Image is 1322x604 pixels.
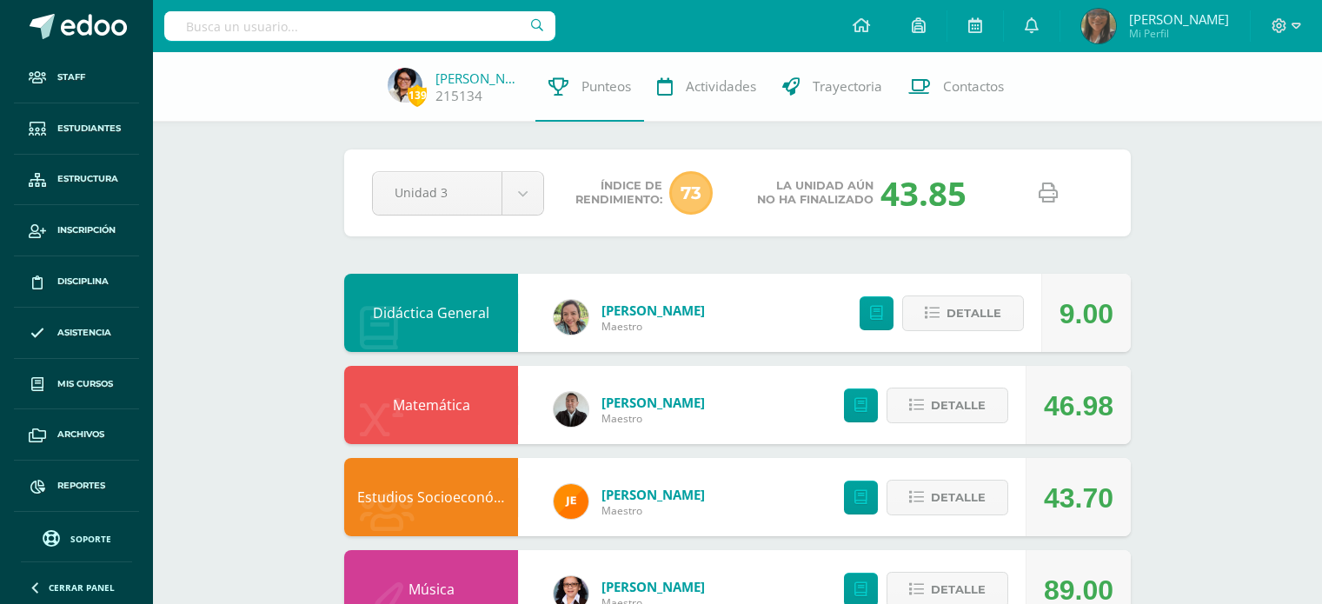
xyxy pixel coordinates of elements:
a: Archivos [14,409,139,461]
span: Maestro [601,411,705,426]
a: [PERSON_NAME] [601,394,705,411]
input: Busca un usuario... [164,11,555,41]
span: Contactos [943,77,1004,96]
a: [PERSON_NAME] [435,70,522,87]
div: 9.00 [1060,275,1113,353]
a: Matemática [393,395,470,415]
span: Índice de Rendimiento: [575,179,662,207]
span: Asistencia [57,326,111,340]
span: Inscripción [57,223,116,237]
a: Staff [14,52,139,103]
span: Mis cursos [57,377,113,391]
a: [PERSON_NAME] [601,486,705,503]
button: Detalle [887,480,1008,515]
span: 73 [669,171,713,215]
img: d98bf3c1f642bb0fd1b79fad2feefc7b.png [1081,9,1116,43]
div: Didáctica General [344,274,518,352]
span: Actividades [686,77,756,96]
a: Asistencia [14,308,139,359]
span: Estructura [57,172,118,186]
span: Punteos [581,77,631,96]
div: 43.85 [880,170,967,216]
a: Mis cursos [14,359,139,410]
span: Archivos [57,428,104,441]
a: Trayectoria [769,52,895,122]
a: Unidad 3 [373,172,543,215]
a: Estudiantes [14,103,139,155]
img: 1df4ef17e5398a993885cef95ea524e9.png [388,68,422,103]
a: [PERSON_NAME] [601,578,705,595]
img: 6530472a98d010ec8906c714036cc0db.png [554,484,588,519]
span: Mi Perfil [1129,26,1229,41]
span: [PERSON_NAME] [1129,10,1229,28]
button: Detalle [887,388,1008,423]
span: Maestro [601,319,705,334]
a: Actividades [644,52,769,122]
a: Soporte [21,526,132,549]
a: Disciplina [14,256,139,308]
span: Cerrar panel [49,581,115,594]
div: Matemática [344,366,518,444]
a: Inscripción [14,205,139,256]
a: 215134 [435,87,482,105]
span: Detalle [931,481,986,514]
div: Estudios Socioeconómicos [344,458,518,536]
img: 311ed8b04162f8c1d5ef1f70f8bb6f47.png [554,392,588,427]
span: Detalle [931,389,986,421]
span: Soporte [70,533,111,545]
span: Estudiantes [57,122,121,136]
a: Punteos [535,52,644,122]
div: 46.98 [1044,367,1113,445]
a: Estructura [14,155,139,206]
a: Reportes [14,461,139,512]
span: Trayectoria [813,77,882,96]
span: La unidad aún no ha finalizado [757,179,874,207]
a: Contactos [895,52,1017,122]
img: 122e9714e10bb4c5f892dd210be2c6fb.png [554,300,588,335]
button: Detalle [902,295,1024,331]
span: Detalle [947,297,1001,329]
span: Unidad 3 [395,172,480,213]
a: Música [409,580,455,599]
span: Disciplina [57,275,109,289]
a: Didáctica General [373,303,489,322]
span: Maestro [601,503,705,518]
span: Staff [57,70,85,84]
span: 139 [408,84,427,106]
a: Estudios Socioeconómicos [357,488,533,507]
span: Reportes [57,479,105,493]
div: 43.70 [1044,459,1113,537]
a: [PERSON_NAME] [601,302,705,319]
